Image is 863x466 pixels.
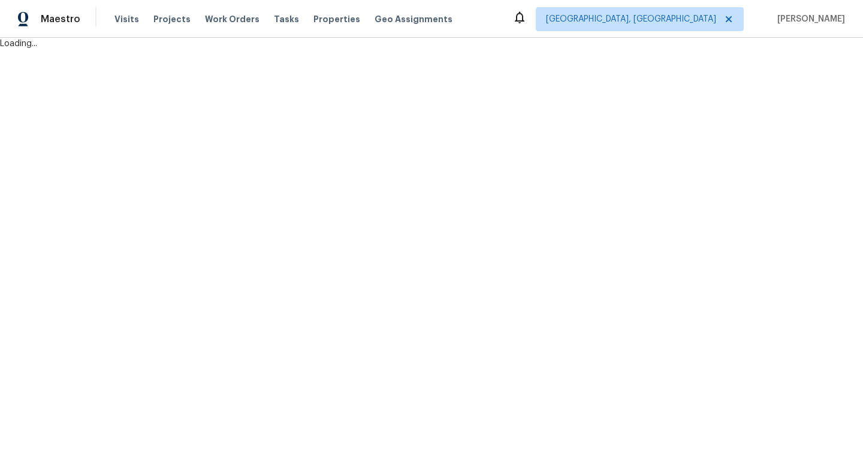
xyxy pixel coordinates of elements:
span: Tasks [274,15,299,23]
span: Work Orders [205,13,259,25]
span: Visits [114,13,139,25]
span: Maestro [41,13,80,25]
span: Properties [313,13,360,25]
span: [PERSON_NAME] [773,13,845,25]
span: [GEOGRAPHIC_DATA], [GEOGRAPHIC_DATA] [546,13,716,25]
span: Projects [153,13,191,25]
span: Geo Assignments [375,13,452,25]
